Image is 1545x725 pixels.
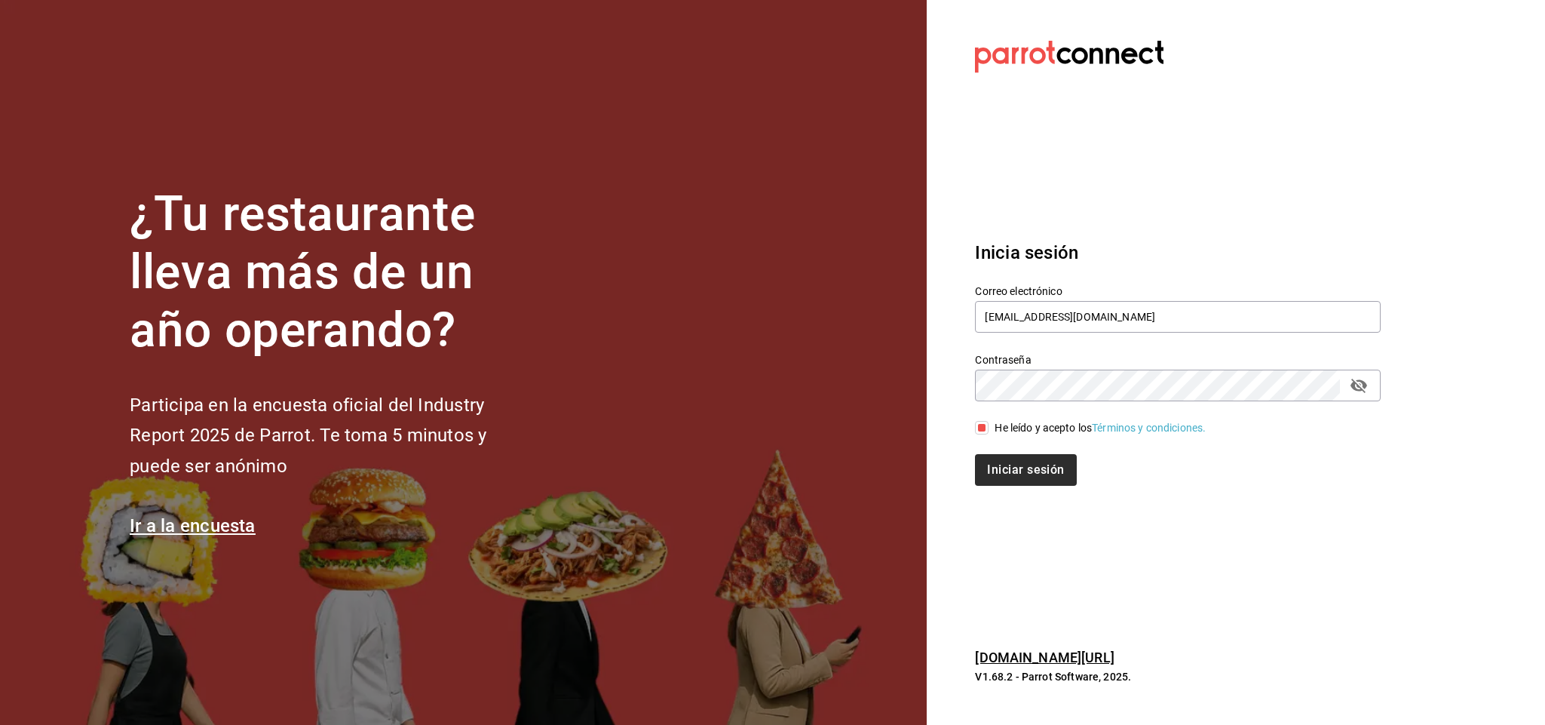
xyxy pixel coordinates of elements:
[975,454,1076,486] button: Iniciar sesión
[975,669,1381,684] p: V1.68.2 - Parrot Software, 2025.
[1346,373,1372,398] button: passwordField
[975,355,1381,365] label: Contraseña
[130,186,537,359] h1: ¿Tu restaurante lleva más de un año operando?
[130,515,256,536] a: Ir a la encuesta
[995,420,1206,436] div: He leído y acepto los
[975,286,1381,296] label: Correo electrónico
[130,390,537,482] h2: Participa en la encuesta oficial del Industry Report 2025 de Parrot. Te toma 5 minutos y puede se...
[1092,422,1206,434] a: Términos y condiciones.
[975,301,1381,333] input: Ingresa tu correo electrónico
[975,239,1381,266] h3: Inicia sesión
[975,650,1114,665] a: [DOMAIN_NAME][URL]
